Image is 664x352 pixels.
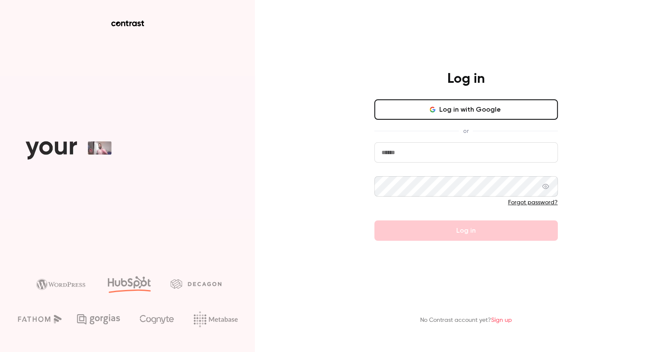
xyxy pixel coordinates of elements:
a: Sign up [491,317,512,323]
span: or [459,127,473,135]
p: No Contrast account yet? [420,316,512,325]
button: Log in with Google [374,99,558,120]
img: decagon [170,279,221,288]
h4: Log in [447,70,485,87]
a: Forgot password? [508,200,558,206]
